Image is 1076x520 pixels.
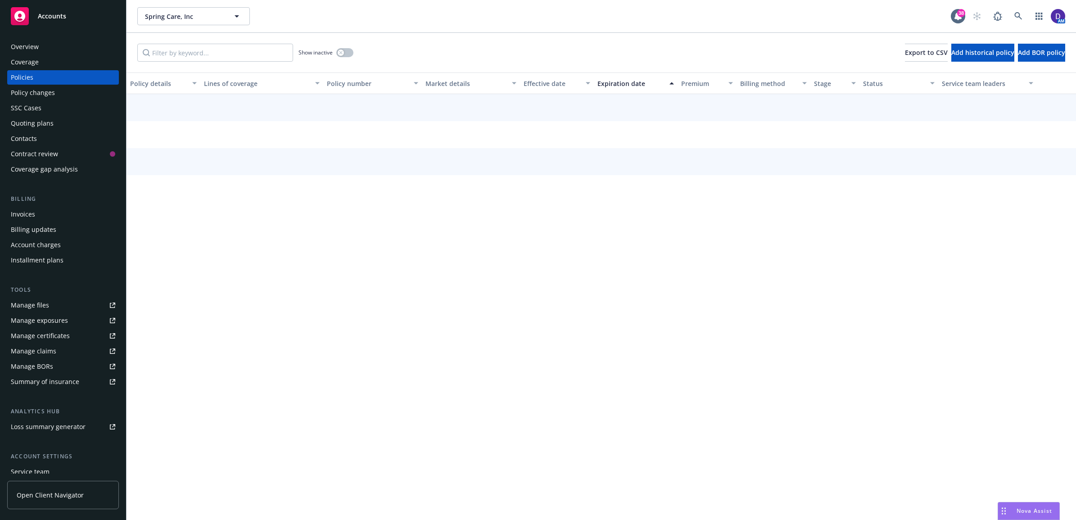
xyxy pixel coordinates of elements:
a: Switch app [1030,7,1048,25]
button: Lines of coverage [200,72,323,94]
div: Account settings [7,452,119,461]
a: Service team [7,465,119,479]
a: Invoices [7,207,119,222]
button: Effective date [520,72,594,94]
a: Account charges [7,238,119,252]
a: Coverage gap analysis [7,162,119,176]
div: 38 [957,9,965,17]
button: Premium [678,72,737,94]
button: Stage [810,72,859,94]
div: Manage exposures [11,313,68,328]
div: Policy number [327,79,408,88]
button: Export to CSV [905,44,948,62]
div: Summary of insurance [11,375,79,389]
a: Coverage [7,55,119,69]
button: Add BOR policy [1018,44,1065,62]
a: Manage files [7,298,119,312]
button: Spring Care, Inc [137,7,250,25]
a: Start snowing [968,7,986,25]
div: SSC Cases [11,101,41,115]
div: Contract review [11,147,58,161]
a: Search [1009,7,1027,25]
div: Expiration date [597,79,664,88]
div: Contacts [11,131,37,146]
button: Expiration date [594,72,678,94]
a: Manage claims [7,344,119,358]
button: Nova Assist [998,502,1060,520]
button: Status [859,72,938,94]
div: Policies [11,70,33,85]
div: Service team leaders [942,79,1023,88]
div: Premium [681,79,723,88]
div: Market details [425,79,507,88]
a: Accounts [7,4,119,29]
div: Manage BORs [11,359,53,374]
div: Service team [11,465,50,479]
button: Market details [422,72,520,94]
a: Loss summary generator [7,420,119,434]
div: Effective date [524,79,580,88]
div: Billing updates [11,222,56,237]
a: Manage certificates [7,329,119,343]
div: Manage certificates [11,329,70,343]
div: Lines of coverage [204,79,310,88]
div: Manage claims [11,344,56,358]
a: Summary of insurance [7,375,119,389]
div: Account charges [11,238,61,252]
span: Open Client Navigator [17,490,84,500]
button: Add historical policy [951,44,1014,62]
div: Status [863,79,925,88]
a: Quoting plans [7,116,119,131]
img: photo [1051,9,1065,23]
span: Export to CSV [905,48,948,57]
span: Spring Care, Inc [145,12,223,21]
a: Billing updates [7,222,119,237]
div: Billing method [740,79,797,88]
a: Manage BORs [7,359,119,374]
button: Billing method [737,72,810,94]
div: Overview [11,40,39,54]
span: Nova Assist [1017,507,1052,515]
div: Invoices [11,207,35,222]
div: Policy details [130,79,187,88]
a: Manage exposures [7,313,119,328]
div: Tools [7,285,119,294]
div: Analytics hub [7,407,119,416]
a: Contract review [7,147,119,161]
button: Service team leaders [938,72,1037,94]
div: Stage [814,79,846,88]
div: Coverage [11,55,39,69]
div: Installment plans [11,253,63,267]
div: Drag to move [998,502,1009,520]
a: Overview [7,40,119,54]
button: Policy number [323,72,422,94]
a: Policy changes [7,86,119,100]
div: Billing [7,194,119,203]
div: Quoting plans [11,116,54,131]
span: Accounts [38,13,66,20]
input: Filter by keyword... [137,44,293,62]
span: Add historical policy [951,48,1014,57]
a: Report a Bug [989,7,1007,25]
a: SSC Cases [7,101,119,115]
span: Show inactive [298,49,333,56]
span: Add BOR policy [1018,48,1065,57]
div: Loss summary generator [11,420,86,434]
div: Manage files [11,298,49,312]
a: Policies [7,70,119,85]
div: Coverage gap analysis [11,162,78,176]
button: Policy details [127,72,200,94]
a: Contacts [7,131,119,146]
div: Policy changes [11,86,55,100]
a: Installment plans [7,253,119,267]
